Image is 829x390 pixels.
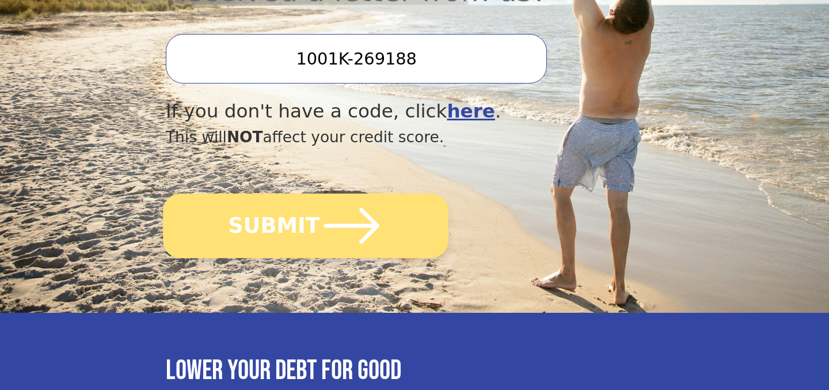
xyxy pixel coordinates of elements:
div: This will affect your credit score. [166,126,588,149]
span: NOT [227,128,263,146]
a: here [447,100,495,122]
div: If you don't have a code, click . [166,97,588,126]
button: SUBMIT [163,194,448,258]
h3: Lower your debt for good [166,354,663,388]
input: Enter your Offer Code: [166,34,547,84]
